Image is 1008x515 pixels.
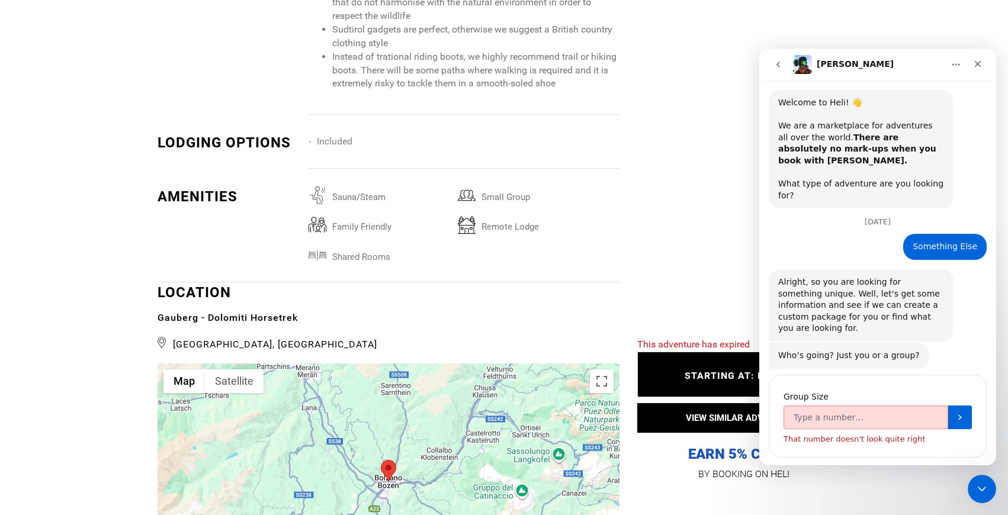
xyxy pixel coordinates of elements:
div: Carl says… [9,321,227,430]
img: smallgroup.svg [458,186,476,204]
img: remotelodge.svg [458,216,476,234]
div: Group Size [24,342,213,354]
p: That number doesn't look quite right [24,387,166,394]
div: LOCATION [158,282,619,352]
li: Included [309,133,458,150]
span: Shared Rooms [326,246,458,262]
button: Toggle fullscreen view [590,369,614,393]
input: Group Size [24,357,189,381]
button: Show satellite imagery [205,369,264,393]
button: VIEW SIMILAR ADVENTURES [637,403,850,433]
iframe: Intercom live chat [968,475,996,503]
li: Instead of trational riding boots, we highly recommend trail or hiking boots. There will be some ... [332,50,619,91]
iframe: Intercom live chat [759,49,996,465]
span: remote lodge [476,216,607,231]
span: small group [476,186,607,202]
span: family friendly [326,216,458,231]
div: Lodging options [158,133,300,153]
li: Sudtirol gadgets are perfect, otherwise we suggest a British country clothing style [332,23,619,50]
button: Show street map [163,369,205,393]
div: Amenities [158,186,300,207]
img: saunasteam.svg [309,186,326,204]
button: Submit [189,357,213,381]
img: familyfriendly.svg [309,216,326,234]
b: Gauberg - Dolomiti Horsetrek [158,312,298,323]
span: This adventure has expired [637,339,750,350]
span: sauna/steam [326,186,458,202]
img: sharedrooms.svg [309,246,326,264]
span: [GEOGRAPHIC_DATA], [GEOGRAPHIC_DATA] [158,334,619,352]
span: STARTING AT: EUR3,960 [685,371,804,382]
p: BY BOOKING ON HELI [637,466,850,482]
